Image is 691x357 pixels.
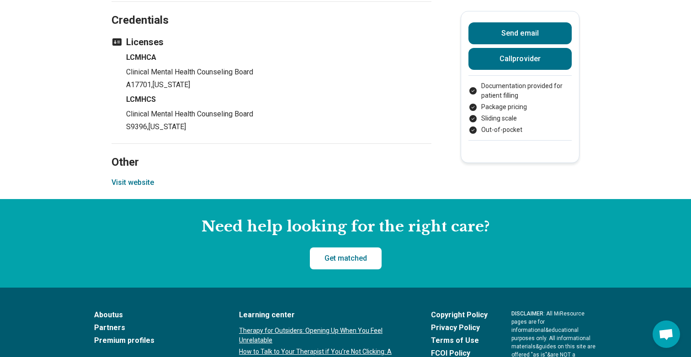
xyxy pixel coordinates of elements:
li: Documentation provided for patient filling [468,81,572,100]
h3: Licenses [112,36,431,48]
a: Learning center [239,310,407,320]
ul: Payment options [468,81,572,135]
h4: LCMHCA [126,52,431,63]
p: Clinical Mental Health Counseling Board [126,67,431,78]
a: Partners [94,322,215,333]
li: Sliding scale [468,114,572,123]
a: Premium profiles [94,335,215,346]
button: Callprovider [468,48,572,70]
a: Copyright Policy [431,310,488,320]
p: Clinical Mental Health Counseling Board [126,109,431,120]
p: A17701 [126,79,431,90]
span: DISCLAIMER [511,310,543,317]
li: Package pricing [468,102,572,112]
span: , [US_STATE] [151,80,190,89]
h2: Need help looking for the right care? [7,217,684,236]
a: Therapy for Outsiders: Opening Up When You Feel Unrelatable [239,326,407,345]
span: , [US_STATE] [147,122,186,131]
p: S9396 [126,121,431,132]
a: Get matched [310,247,382,269]
a: Privacy Policy [431,322,488,333]
button: Visit website [112,177,154,188]
div: Open chat [653,320,680,348]
h4: LCMHCS [126,94,431,105]
a: Terms of Use [431,335,488,346]
button: Send email [468,22,572,44]
li: Out-of-pocket [468,125,572,135]
h2: Other [112,133,431,170]
a: Aboutus [94,310,215,320]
